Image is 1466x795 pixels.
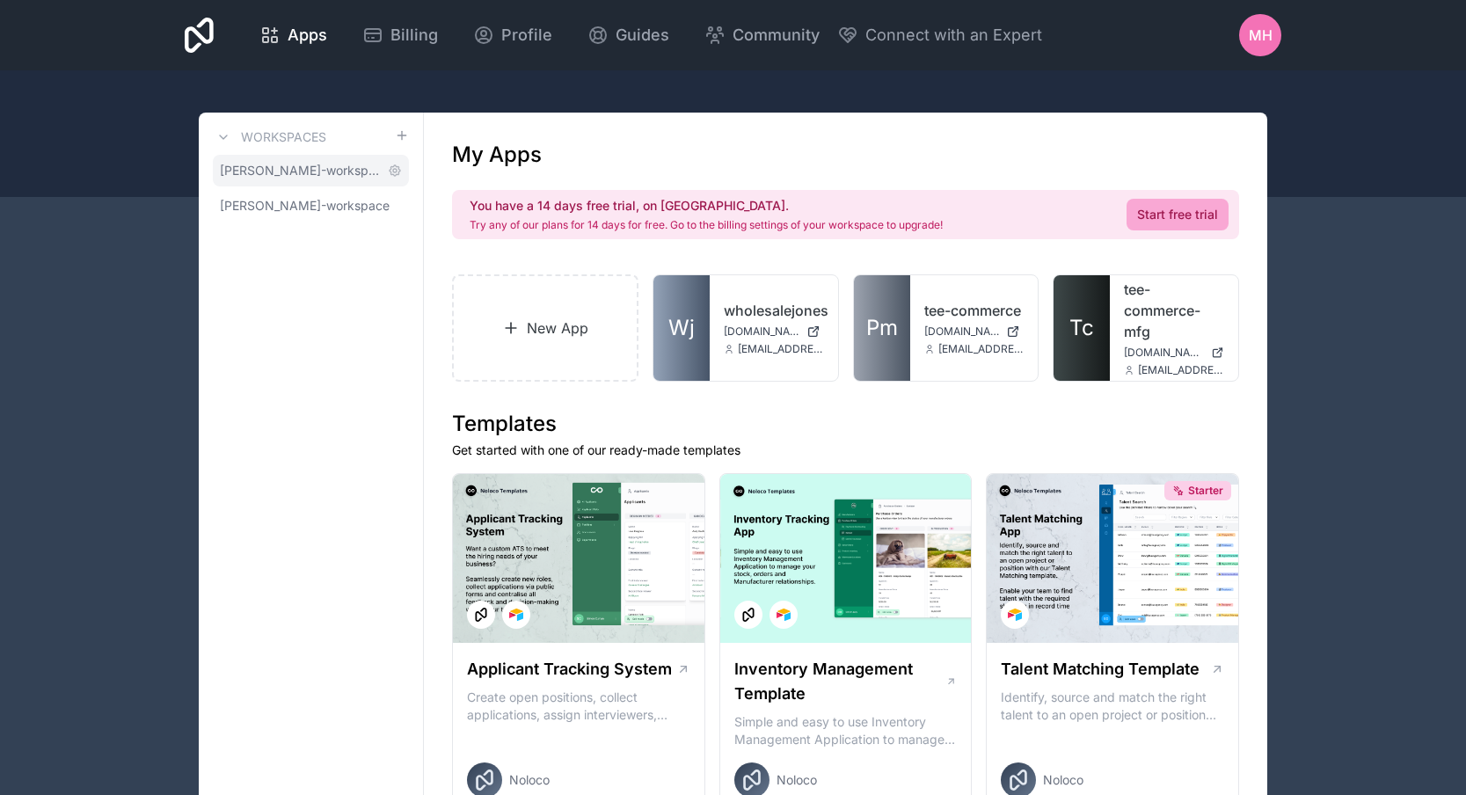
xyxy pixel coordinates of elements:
[220,162,381,179] span: [PERSON_NAME]-workspace
[1054,275,1110,381] a: Tc
[724,325,799,339] span: [DOMAIN_NAME]
[1127,199,1229,230] a: Start free trial
[288,23,327,47] span: Apps
[452,410,1239,438] h1: Templates
[924,325,1000,339] span: [DOMAIN_NAME]
[738,342,824,356] span: [EMAIL_ADDRESS][DOMAIN_NAME]
[452,441,1239,459] p: Get started with one of our ready-made templates
[616,23,669,47] span: Guides
[1138,363,1224,377] span: [EMAIL_ADDRESS][DOMAIN_NAME]
[733,23,820,47] span: Community
[452,141,542,169] h1: My Apps
[1069,314,1094,342] span: Tc
[390,23,438,47] span: Billing
[866,314,898,342] span: Pm
[213,127,326,148] a: Workspaces
[924,325,1025,339] a: [DOMAIN_NAME]
[467,657,672,682] h1: Applicant Tracking System
[220,197,390,215] span: [PERSON_NAME]-workspace
[938,342,1025,356] span: [EMAIL_ADDRESS][DOMAIN_NAME]
[1001,657,1200,682] h1: Talent Matching Template
[777,771,817,789] span: Noloco
[1188,484,1223,498] span: Starter
[573,16,683,55] a: Guides
[1043,771,1083,789] span: Noloco
[470,218,943,232] p: Try any of our plans for 14 days for free. Go to the billing settings of your workspace to upgrade!
[734,657,945,706] h1: Inventory Management Template
[459,16,566,55] a: Profile
[724,325,824,339] a: [DOMAIN_NAME]
[854,275,910,381] a: Pm
[470,197,943,215] h2: You have a 14 days free trial, on [GEOGRAPHIC_DATA].
[213,155,409,186] a: [PERSON_NAME]-workspace
[1249,25,1273,46] span: MH
[509,771,550,789] span: Noloco
[690,16,834,55] a: Community
[241,128,326,146] h3: Workspaces
[865,23,1042,47] span: Connect with an Expert
[1124,279,1224,342] a: tee-commerce-mfg
[668,314,695,342] span: Wj
[1001,689,1224,724] p: Identify, source and match the right talent to an open project or position with our Talent Matchi...
[924,300,1025,321] a: tee-commerce
[509,608,523,622] img: Airtable Logo
[724,300,824,321] a: wholesalejones
[777,608,791,622] img: Airtable Logo
[467,689,690,724] p: Create open positions, collect applications, assign interviewers, centralise candidate feedback a...
[1008,608,1022,622] img: Airtable Logo
[734,713,958,748] p: Simple and easy to use Inventory Management Application to manage your stock, orders and Manufact...
[1124,346,1204,360] span: [DOMAIN_NAME]
[1124,346,1224,360] a: [DOMAIN_NAME]
[348,16,452,55] a: Billing
[501,23,552,47] span: Profile
[452,274,638,382] a: New App
[213,190,409,222] a: [PERSON_NAME]-workspace
[245,16,341,55] a: Apps
[837,23,1042,47] button: Connect with an Expert
[653,275,710,381] a: Wj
